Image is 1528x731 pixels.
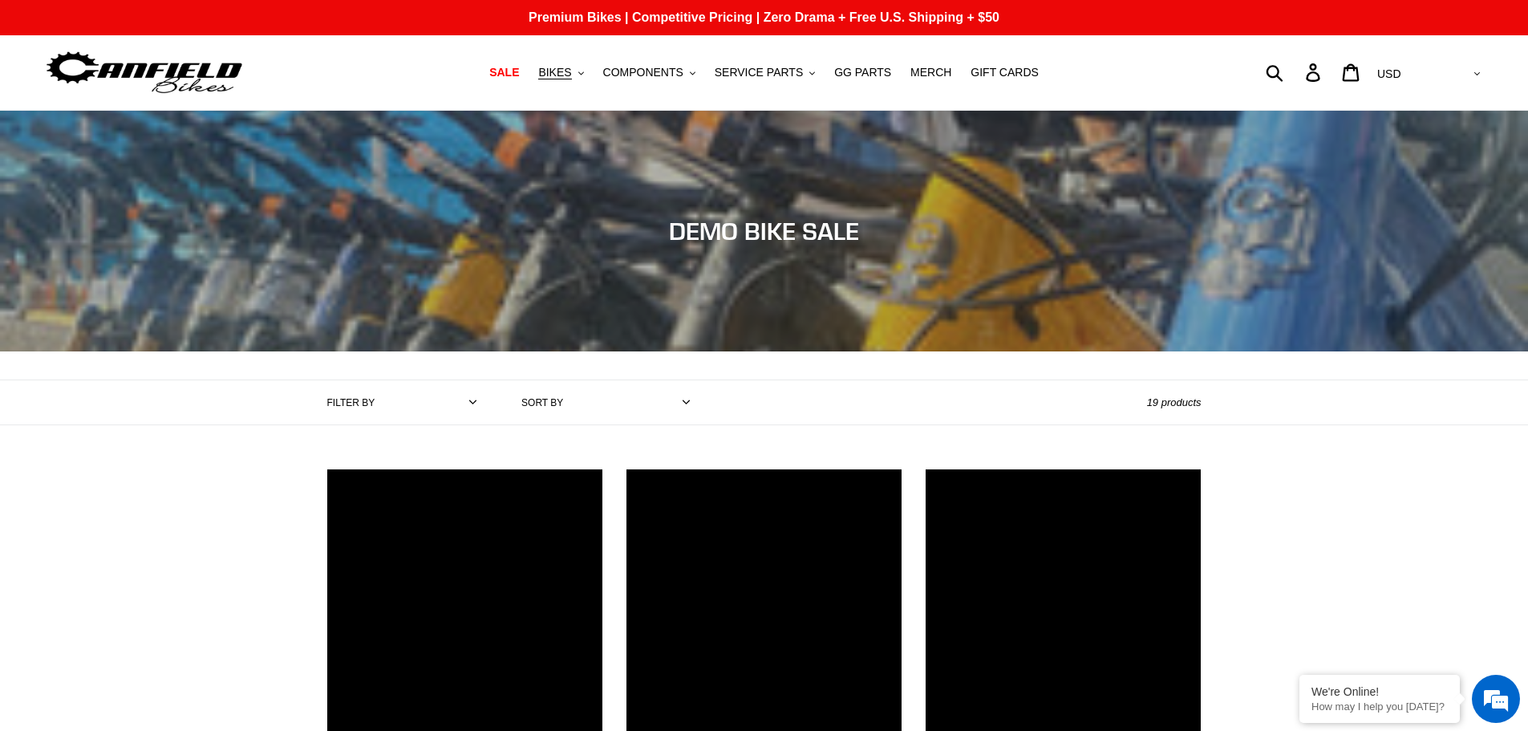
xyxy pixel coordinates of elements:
a: GIFT CARDS [963,62,1047,83]
a: SALE [481,62,527,83]
span: DEMO BIKE SALE [669,217,859,246]
span: BIKES [538,66,571,79]
span: GG PARTS [834,66,891,79]
span: SERVICE PARTS [715,66,803,79]
label: Sort by [521,396,563,410]
div: We're Online! [1311,685,1448,698]
button: SERVICE PARTS [707,62,823,83]
p: How may I help you today? [1311,701,1448,713]
a: GG PARTS [826,62,899,83]
span: COMPONENTS [603,66,683,79]
label: Filter by [327,396,375,410]
input: Search [1275,55,1315,90]
a: MERCH [902,62,959,83]
button: COMPONENTS [595,62,703,83]
button: BIKES [530,62,591,83]
span: GIFT CARDS [971,66,1039,79]
span: SALE [489,66,519,79]
img: Canfield Bikes [44,47,245,98]
span: 19 products [1147,396,1202,408]
span: MERCH [910,66,951,79]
